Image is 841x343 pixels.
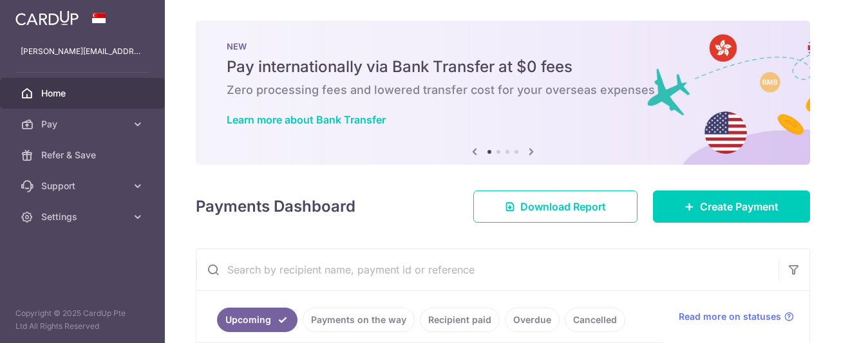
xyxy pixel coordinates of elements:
[679,310,794,323] a: Read more on statuses
[196,195,355,218] h4: Payments Dashboard
[227,57,779,77] h5: Pay internationally via Bank Transfer at $0 fees
[679,310,781,323] span: Read more on statuses
[21,45,144,58] p: [PERSON_NAME][EMAIL_ADDRESS][DOMAIN_NAME]
[41,118,126,131] span: Pay
[217,308,298,332] a: Upcoming
[15,10,79,26] img: CardUp
[196,21,810,165] img: Bank transfer banner
[565,308,625,332] a: Cancelled
[227,113,386,126] a: Learn more about Bank Transfer
[520,199,606,214] span: Download Report
[227,41,779,51] p: NEW
[227,82,779,98] h6: Zero processing fees and lowered transfer cost for your overseas expenses
[41,87,126,100] span: Home
[41,180,126,192] span: Support
[700,199,779,214] span: Create Payment
[196,249,779,290] input: Search by recipient name, payment id or reference
[41,149,126,162] span: Refer & Save
[505,308,560,332] a: Overdue
[653,190,810,223] a: Create Payment
[303,308,415,332] a: Payments on the way
[420,308,500,332] a: Recipient paid
[41,210,126,223] span: Settings
[473,190,638,223] a: Download Report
